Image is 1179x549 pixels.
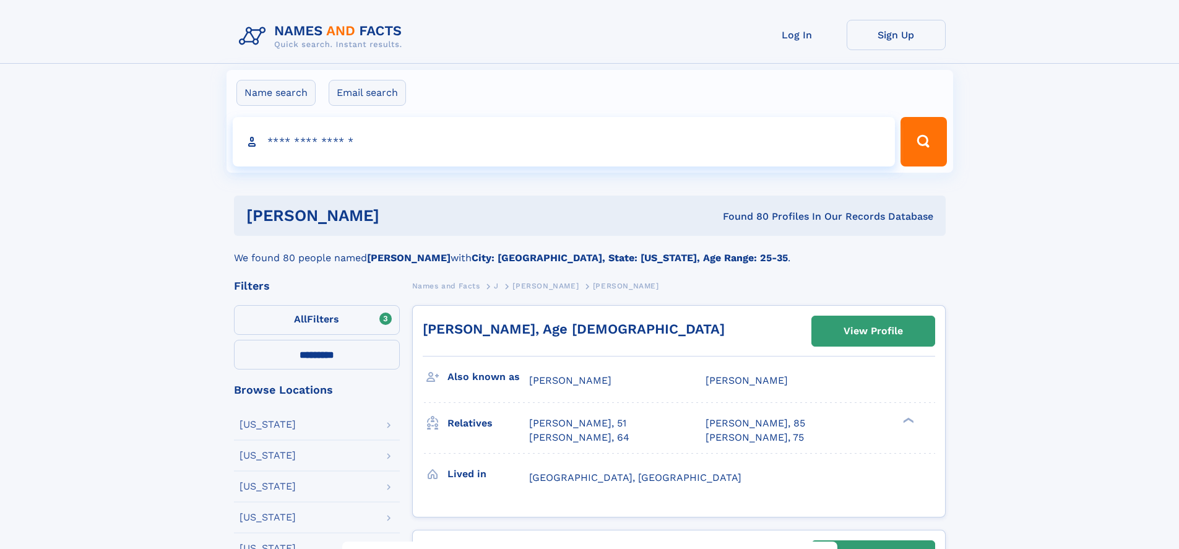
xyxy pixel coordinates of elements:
[236,80,316,106] label: Name search
[234,236,946,266] div: We found 80 people named with .
[847,20,946,50] a: Sign Up
[240,482,296,491] div: [US_STATE]
[593,282,659,290] span: [PERSON_NAME]
[234,384,400,396] div: Browse Locations
[529,374,611,386] span: [PERSON_NAME]
[844,317,903,345] div: View Profile
[529,417,626,430] a: [PERSON_NAME], 51
[240,512,296,522] div: [US_STATE]
[294,313,307,325] span: All
[329,80,406,106] label: Email search
[706,431,804,444] a: [PERSON_NAME], 75
[706,374,788,386] span: [PERSON_NAME]
[447,413,529,434] h3: Relatives
[240,420,296,430] div: [US_STATE]
[812,316,935,346] a: View Profile
[900,117,946,166] button: Search Button
[234,280,400,292] div: Filters
[529,431,629,444] a: [PERSON_NAME], 64
[234,305,400,335] label: Filters
[494,282,499,290] span: J
[900,417,915,425] div: ❯
[512,278,579,293] a: [PERSON_NAME]
[447,464,529,485] h3: Lived in
[423,321,725,337] a: [PERSON_NAME], Age [DEMOGRAPHIC_DATA]
[551,210,933,223] div: Found 80 Profiles In Our Records Database
[412,278,480,293] a: Names and Facts
[246,208,551,223] h1: [PERSON_NAME]
[494,278,499,293] a: J
[748,20,847,50] a: Log In
[240,451,296,460] div: [US_STATE]
[234,20,412,53] img: Logo Names and Facts
[529,472,741,483] span: [GEOGRAPHIC_DATA], [GEOGRAPHIC_DATA]
[233,117,896,166] input: search input
[512,282,579,290] span: [PERSON_NAME]
[706,417,805,430] a: [PERSON_NAME], 85
[367,252,451,264] b: [PERSON_NAME]
[447,366,529,387] h3: Also known as
[472,252,788,264] b: City: [GEOGRAPHIC_DATA], State: [US_STATE], Age Range: 25-35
